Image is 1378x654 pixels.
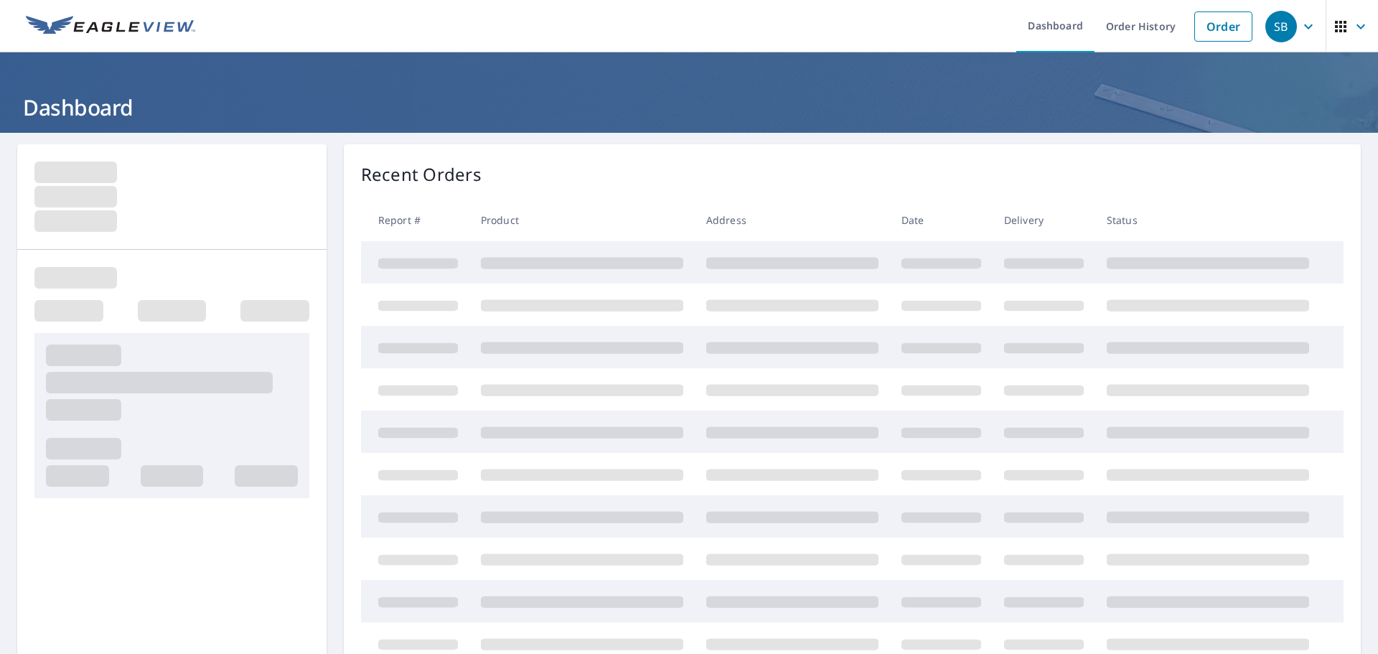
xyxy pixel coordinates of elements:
[1265,11,1297,42] div: SB
[993,199,1095,241] th: Delivery
[26,16,195,37] img: EV Logo
[469,199,695,241] th: Product
[17,93,1361,122] h1: Dashboard
[1095,199,1321,241] th: Status
[890,199,993,241] th: Date
[695,199,890,241] th: Address
[361,162,482,187] p: Recent Orders
[1194,11,1252,42] a: Order
[361,199,469,241] th: Report #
